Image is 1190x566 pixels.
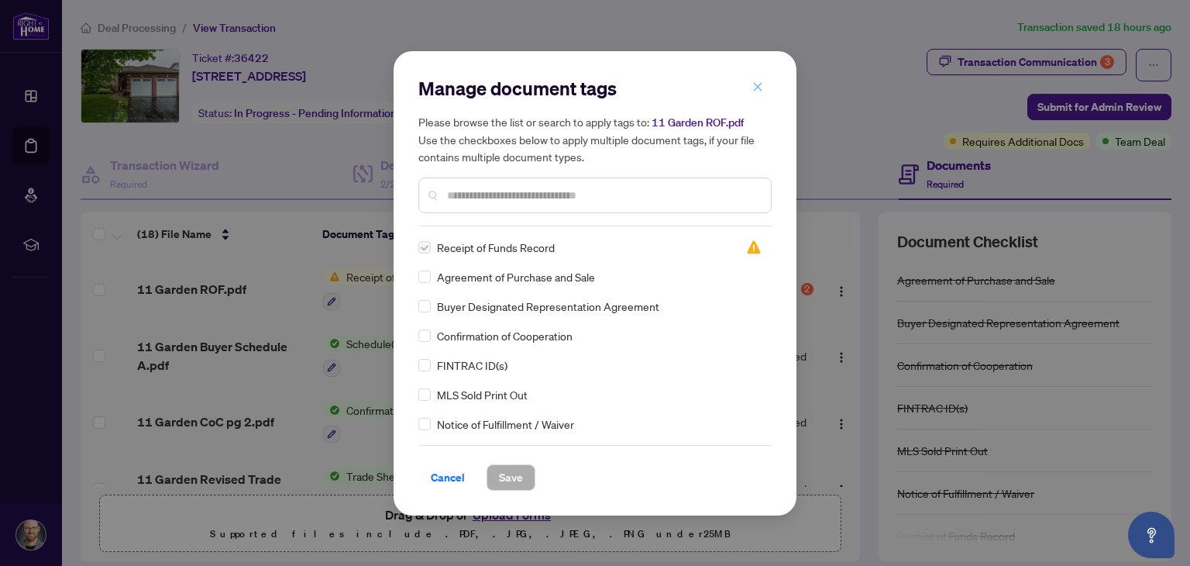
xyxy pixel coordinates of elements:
span: Cancel [431,465,465,490]
button: Cancel [418,464,477,491]
span: Notice of Fulfillment / Waiver [437,416,574,433]
span: Needs Work [746,240,762,255]
span: close [752,81,763,92]
img: status [746,240,762,255]
h5: Please browse the list or search to apply tags to: Use the checkboxes below to apply multiple doc... [418,113,772,165]
span: 11 Garden ROF.pdf [652,116,744,129]
span: FINTRAC ID(s) [437,357,507,374]
span: Agreement of Purchase and Sale [437,268,595,285]
span: Confirmation of Cooperation [437,327,573,344]
h2: Manage document tags [418,76,772,101]
span: Buyer Designated Representation Agreement [437,298,659,315]
button: Open asap [1128,512,1175,558]
span: MLS Sold Print Out [437,386,528,403]
span: Receipt of Funds Record [437,239,555,256]
button: Save [487,464,535,491]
